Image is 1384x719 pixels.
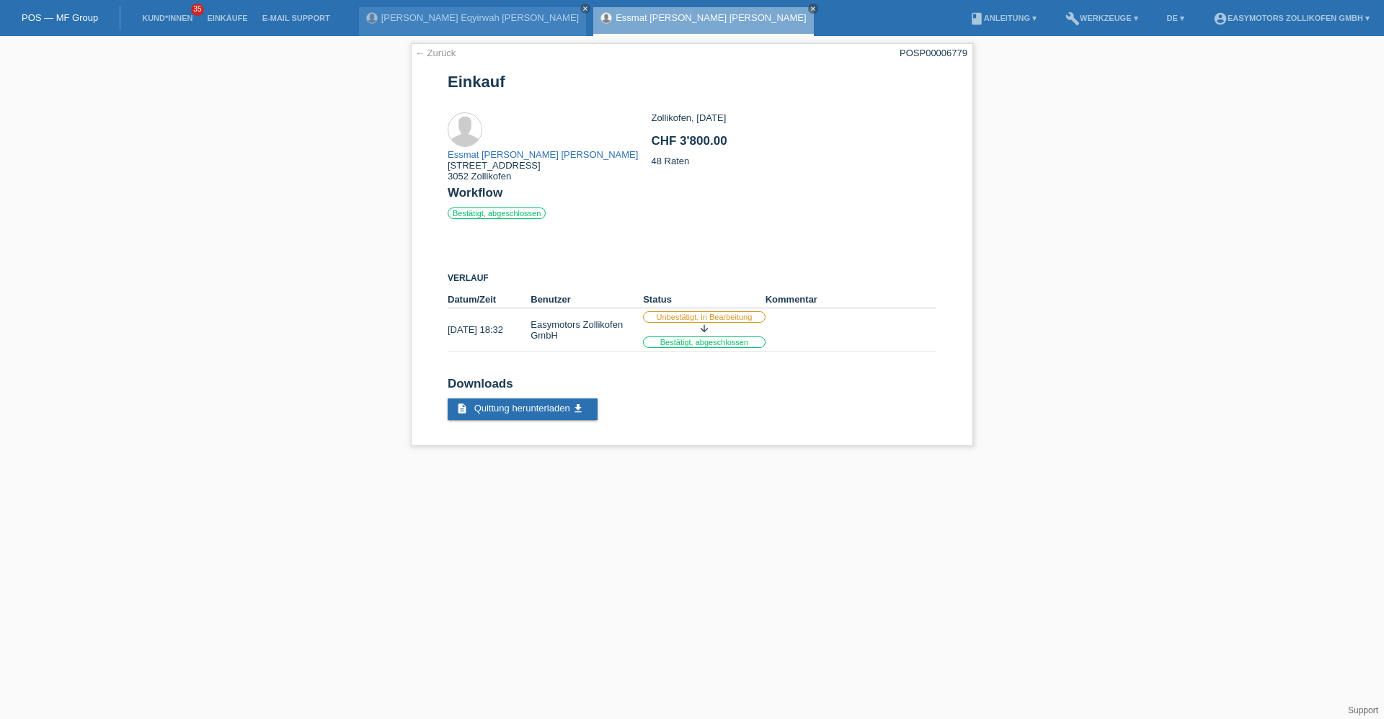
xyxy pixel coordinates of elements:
label: Bestätigt, abgeschlossen [448,207,546,219]
a: Support [1348,705,1378,715]
th: Benutzer [531,291,643,308]
th: Kommentar [766,291,936,308]
i: description [456,403,468,414]
th: Datum/Zeit [448,291,531,308]
a: Einkäufe [200,14,254,22]
div: POSP00006779 [900,48,967,58]
i: build [1065,12,1080,26]
a: [PERSON_NAME] Eqyirwah [PERSON_NAME] [381,12,580,23]
a: Essmat [PERSON_NAME] [PERSON_NAME] [448,149,638,160]
a: description Quittung herunterladen get_app [448,398,598,420]
td: Easymotors Zollikofen GmbH [531,308,643,352]
i: get_app [572,403,584,414]
i: book [970,12,984,26]
h1: Einkauf [448,73,936,91]
div: [STREET_ADDRESS] 3052 Zollikofen [448,149,638,182]
i: arrow_downward [698,323,710,334]
a: close [580,4,590,14]
a: buildWerkzeuge ▾ [1058,14,1145,22]
h2: Downloads [448,377,936,398]
h3: Verlauf [448,273,936,284]
th: Status [643,291,766,308]
a: close [808,4,818,14]
i: close [809,5,817,12]
label: Bestätigt, abgeschlossen [643,336,766,348]
div: Zollikofen, [DATE] 48 Raten [651,112,936,177]
i: close [582,5,589,12]
h2: CHF 3'800.00 [651,134,936,156]
a: ← Zurück [415,48,456,58]
i: account_circle [1213,12,1228,26]
td: [DATE] 18:32 [448,308,531,352]
a: Kund*innen [135,14,200,22]
a: bookAnleitung ▾ [962,14,1044,22]
a: Essmat [PERSON_NAME] [PERSON_NAME] [616,12,806,23]
label: Unbestätigt, in Bearbeitung [643,311,766,323]
a: DE ▾ [1160,14,1192,22]
h2: Workflow [448,186,936,207]
a: POS — MF Group [22,12,98,23]
a: account_circleEasymotors Zollikofen GmbH ▾ [1206,14,1377,22]
span: 35 [191,4,204,16]
span: Quittung herunterladen [474,403,570,414]
a: E-Mail Support [255,14,337,22]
